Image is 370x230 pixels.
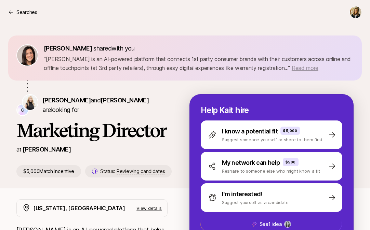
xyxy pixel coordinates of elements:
p: Status: [100,167,165,175]
img: Lauren Michaels [350,6,361,18]
span: and [91,97,149,104]
a: [PERSON_NAME] [23,146,71,153]
p: Searches [16,8,37,16]
p: See 1 idea [260,220,282,228]
p: Suggest someone yourself or share to them first [222,136,322,143]
img: Kait Stephens [23,95,38,110]
p: " [PERSON_NAME] is an AI-powered platform that connects 1st party consumer brands with their cust... [44,55,354,72]
span: Reviewing candidates [117,168,165,174]
h1: Marketing Director [16,120,168,141]
p: at [16,145,21,154]
p: [US_STATE], [GEOGRAPHIC_DATA] [33,204,125,213]
button: Lauren Michaels [349,6,362,18]
span: with you [111,45,135,52]
p: are looking for [42,96,168,115]
img: 720ebf19_4e4e_489b_ae2b_c84c1a303664.jpg [285,221,291,227]
span: [PERSON_NAME] [42,97,91,104]
p: View details [136,205,162,212]
p: G [21,106,24,114]
span: [PERSON_NAME] [101,97,149,104]
span: Read more [292,64,318,71]
p: $5,000 [283,128,297,133]
p: Reshare to someone else who might know a fit [222,168,320,174]
p: Help Kait hire [201,105,342,115]
img: 71d7b91d_d7cb_43b4_a7ea_a9b2f2cc6e03.jpg [17,45,38,66]
p: shared [44,44,137,53]
p: $5,000 Match Incentive [16,165,81,177]
p: Suggest yourself as a candidate [222,199,289,206]
p: $500 [286,159,296,165]
p: My network can help [222,158,280,168]
p: I'm interested! [222,189,262,199]
p: I know a potential fit [222,127,278,136]
span: [PERSON_NAME] [44,45,92,52]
